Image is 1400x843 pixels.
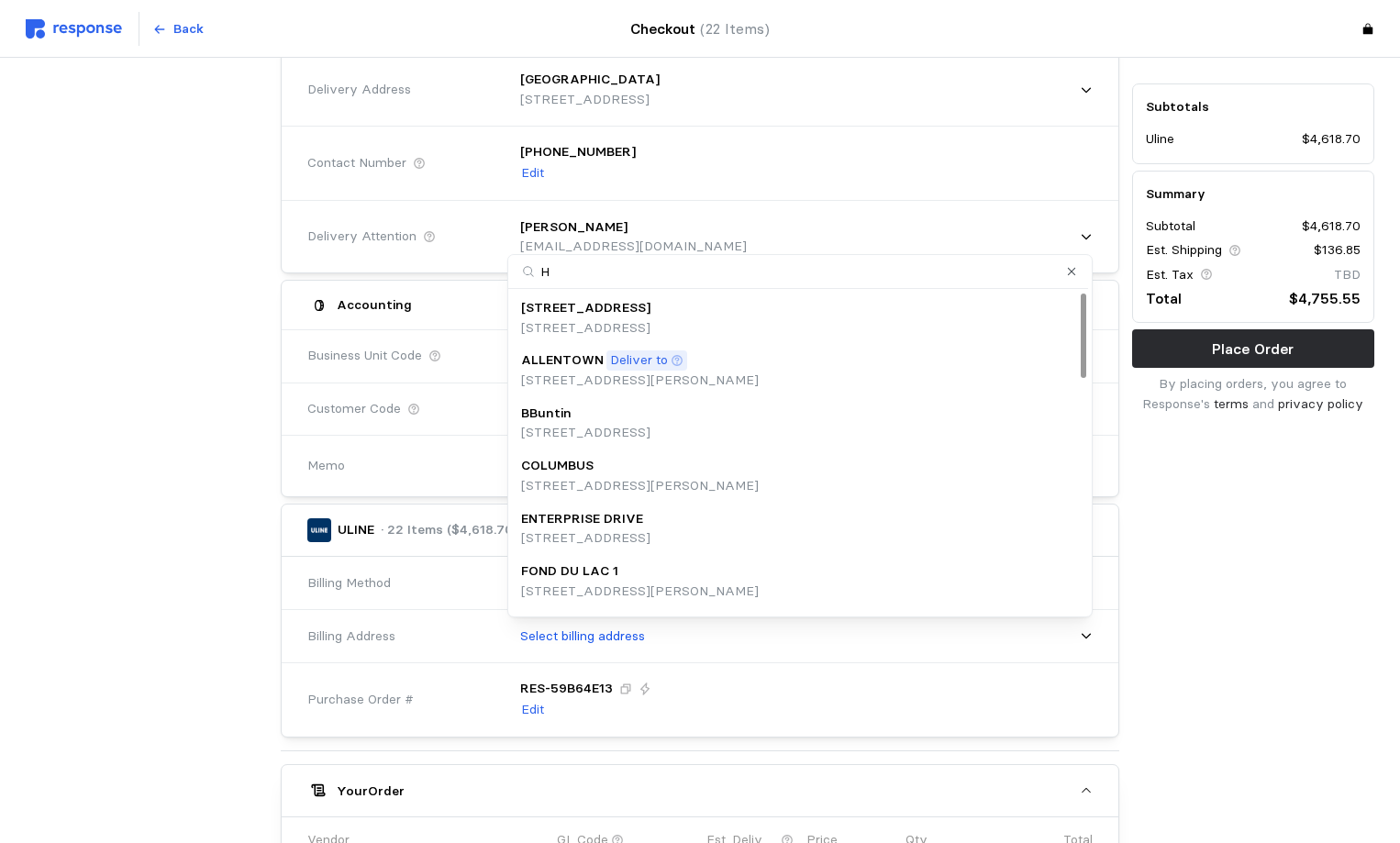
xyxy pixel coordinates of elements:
[610,350,668,371] p: Deliver to
[26,19,122,39] img: svg%3e
[1132,329,1374,368] button: Place Order
[521,404,572,424] p: BBuntin
[521,298,650,318] p: [STREET_ADDRESS]
[1146,216,1195,237] p: Subtotal
[1132,374,1374,414] p: By placing orders, you agree to Response's and
[1278,395,1363,412] a: privacy policy
[521,350,604,371] p: ALLENTOWN
[520,699,545,721] button: Edit
[1214,395,1249,412] a: terms
[521,561,618,582] p: FOND DU LAC 1
[1302,130,1361,150] p: $4,618.70
[520,237,747,257] p: [EMAIL_ADDRESS][DOMAIN_NAME]
[520,217,628,238] p: [PERSON_NAME]
[307,227,417,247] span: Delivery Attention
[520,142,636,162] p: [PHONE_NUMBER]
[521,509,643,529] p: ENTERPRISE DRIVE
[282,557,1118,737] div: ULINE· 22 Items ($4,618.70)
[521,528,650,549] p: [STREET_ADDRESS]
[700,20,770,38] span: (22 Items)
[307,80,411,100] span: Delivery Address
[521,582,759,602] p: [STREET_ADDRESS][PERSON_NAME]
[337,295,412,315] h5: Accounting
[307,456,345,476] span: Memo
[521,476,759,496] p: [STREET_ADDRESS][PERSON_NAME]
[521,456,594,476] p: COLUMBUS
[142,12,214,47] button: Back
[520,627,645,647] p: Select billing address
[337,782,405,801] h5: Your Order
[520,679,613,699] p: RES-59B64E13
[173,19,204,39] p: Back
[307,346,422,366] span: Business Unit Code
[1212,338,1294,360] p: Place Order
[307,153,406,173] span: Contact Number
[521,423,650,443] p: [STREET_ADDRESS]
[307,627,395,647] span: Billing Address
[307,399,401,419] span: Customer Code
[307,573,391,593] span: Billing Method
[1146,287,1182,310] p: Total
[282,765,1118,816] button: YourOrder
[307,690,414,710] span: Purchase Order #
[508,255,1089,289] input: Search
[521,371,759,391] p: [STREET_ADDRESS][PERSON_NAME]
[1146,265,1194,285] p: Est. Tax
[1146,184,1361,204] h5: Summary
[1146,130,1174,150] p: Uline
[521,163,544,183] p: Edit
[381,520,517,540] p: · 22 Items ($4,618.70)
[1062,263,1080,281] button: Clear value
[1334,265,1361,285] p: TBD
[630,17,770,40] h4: Checkout
[1146,241,1222,261] p: Est. Shipping
[520,90,660,110] p: [STREET_ADDRESS]
[520,70,660,90] p: [GEOGRAPHIC_DATA]
[520,162,545,184] button: Edit
[1289,287,1361,310] p: $4,755.55
[521,700,544,720] p: Edit
[1146,97,1361,116] h5: Subtotals
[282,505,1118,556] button: ULINE· 22 Items ($4,618.70)
[338,520,374,540] p: ULINE
[1302,216,1361,237] p: $4,618.70
[521,318,650,338] p: [STREET_ADDRESS]
[1314,241,1361,261] p: $136.85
